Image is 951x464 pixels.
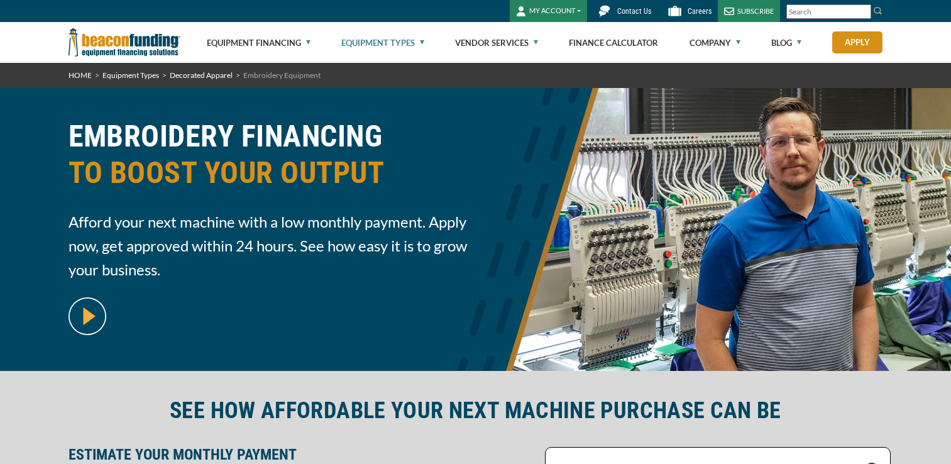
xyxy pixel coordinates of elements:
a: Blog [771,23,801,63]
a: Apply [832,31,882,53]
img: video modal pop-up play button [69,297,106,335]
a: Vendor Services [455,23,538,63]
a: HOME [69,70,92,80]
a: Company [690,23,740,63]
p: ESTIMATE YOUR MONTHLY PAYMENT [69,447,537,462]
span: Afford your next machine with a low monthly payment. Apply now, get approved within 24 hours. See... [69,210,468,282]
span: Careers [688,7,712,16]
a: Decorated Apparel [170,70,233,80]
img: Beacon Funding Corporation logo [69,22,180,63]
span: Contact Us [617,7,651,16]
h1: EMBROIDERY FINANCING [69,118,468,201]
h2: SEE HOW AFFORDABLE YOUR NEXT MACHINE PURCHASE CAN BE [69,396,883,425]
input: Search [786,4,871,19]
a: Equipment Financing [207,23,311,63]
a: Equipment Types [102,70,159,80]
a: Clear search text [858,7,868,17]
img: Search [873,6,883,16]
span: Embroidery Equipment [243,70,321,80]
a: Equipment Types [341,23,424,63]
span: TO BOOST YOUR OUTPUT [69,155,468,191]
a: Finance Calculator [569,23,658,63]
